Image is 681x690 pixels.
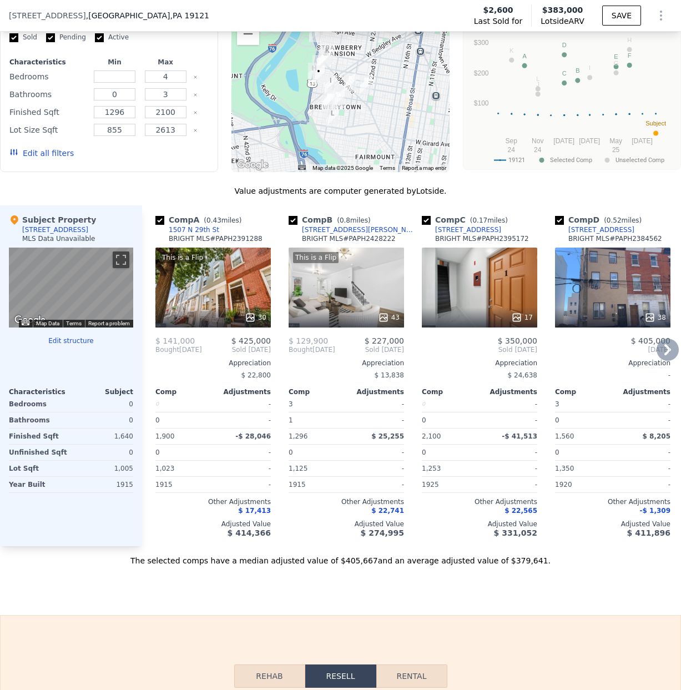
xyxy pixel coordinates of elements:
[422,449,426,456] span: 0
[615,412,670,428] div: -
[9,477,69,492] div: Year Built
[155,345,202,354] div: [DATE]
[142,58,189,67] div: Max
[614,53,618,60] text: E
[293,252,339,263] div: This is a Flip
[511,312,533,323] div: 17
[213,387,271,396] div: Adjustments
[344,73,356,92] div: 2522 RIDGE AVENUE
[9,122,87,138] div: Lot Size Sqft
[22,320,29,325] button: Keyboard shortcuts
[612,146,620,154] text: 25
[9,87,87,102] div: Bathrooms
[193,75,198,79] button: Clear
[555,225,634,234] a: [STREET_ADDRESS]
[289,520,404,528] div: Adjusted Value
[215,445,271,460] div: -
[202,345,271,354] span: Sold [DATE]
[12,313,48,328] a: Open this area in Google Maps (opens a new window)
[9,461,69,476] div: Lot Sqft
[340,216,350,224] span: 0.8
[22,234,95,243] div: MLS Data Unavailable
[234,158,271,172] a: Open this area in Google Maps (opens a new window)
[361,528,404,537] span: $ 274,995
[155,497,271,506] div: Other Adjustments
[289,432,307,440] span: 1,296
[298,165,306,170] button: Keyboard shortcuts
[562,70,567,77] text: C
[375,371,404,379] span: $ 13,838
[553,137,574,145] text: [DATE]
[289,477,344,492] div: 1915
[616,157,664,164] text: Unselected Comp
[9,248,133,328] div: Street View
[9,336,133,345] button: Edit structure
[155,412,211,428] div: 0
[422,345,537,354] span: Sold [DATE]
[508,371,537,379] span: $ 24,638
[238,507,271,515] span: $ 17,413
[113,251,129,268] button: Toggle fullscreen view
[470,28,674,167] div: A chart.
[422,477,477,492] div: 1925
[9,10,86,21] span: [STREET_ADDRESS]
[215,412,271,428] div: -
[550,157,592,164] text: Selected Comp
[628,52,632,59] text: F
[289,359,404,367] div: Appreciation
[73,429,133,444] div: 1,640
[9,412,69,428] div: Bathrooms
[155,225,219,234] a: 1507 N 29th St
[9,445,69,460] div: Unfinished Sqft
[631,336,670,345] span: $ 405,000
[245,312,266,323] div: 30
[376,664,447,688] button: Rental
[155,396,211,412] div: 0
[12,313,48,328] img: Google
[482,396,537,412] div: -
[562,42,567,48] text: D
[319,48,331,67] div: 2128 N 31st St
[555,465,574,472] span: 1,350
[466,216,512,224] span: ( miles)
[645,120,666,127] text: Subject
[9,387,71,396] div: Characteristics
[289,400,293,408] span: 3
[508,146,516,154] text: 24
[73,445,133,460] div: 0
[321,45,334,64] div: 3030 W Susquehanna Ave
[289,449,293,456] span: 0
[555,449,559,456] span: 0
[568,225,634,234] div: [STREET_ADDRESS]
[155,449,160,456] span: 0
[472,216,487,224] span: 0.17
[73,412,133,428] div: 0
[193,93,198,97] button: Clear
[193,110,198,115] button: Clear
[505,507,537,515] span: $ 22,565
[86,10,209,21] span: , [GEOGRAPHIC_DATA]
[88,320,130,326] a: Report a problem
[241,371,271,379] span: $ 22,800
[422,387,480,396] div: Comp
[155,520,271,528] div: Adjusted Value
[536,81,539,88] text: J
[615,461,670,476] div: -
[614,60,619,67] text: G
[482,412,537,428] div: -
[555,367,670,383] div: -
[615,477,670,492] div: -
[95,33,129,42] label: Active
[422,225,501,234] a: [STREET_ADDRESS]
[155,387,213,396] div: Comp
[308,63,320,82] div: 3236 W Berks St
[378,312,400,323] div: 43
[170,11,209,20] span: , PA 19121
[36,320,59,328] button: Map Data
[627,37,632,43] text: H
[609,137,622,145] text: May
[568,234,662,243] div: BRIGHT MLS # PAPH2384562
[510,47,514,54] text: K
[160,252,205,263] div: This is a Flip
[474,99,489,107] text: $100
